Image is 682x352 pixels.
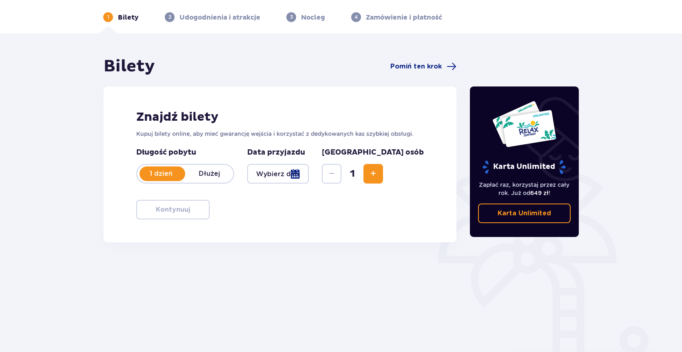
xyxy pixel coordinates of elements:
[290,13,293,21] p: 3
[366,13,442,22] p: Zamówienie i płatność
[322,164,341,184] button: Decrease
[478,181,571,197] p: Zapłać raz, korzystaj przez cały rok. Już od !
[354,13,358,21] p: 4
[530,190,549,196] span: 649 zł
[118,13,139,22] p: Bilety
[322,148,424,157] p: [GEOGRAPHIC_DATA] osób
[168,13,171,21] p: 2
[482,160,567,174] p: Karta Unlimited
[390,62,442,71] span: Pomiń ten krok
[478,204,571,223] a: Karta Unlimited
[136,130,424,138] p: Kupuj bilety online, aby mieć gwarancję wejścia i korzystać z dedykowanych kas szybkiej obsługi.
[301,13,325,22] p: Nocleg
[136,148,234,157] p: Długość pobytu
[136,200,210,219] button: Kontynuuj
[137,169,185,178] p: 1 dzień
[179,13,260,22] p: Udogodnienia i atrakcje
[104,56,155,77] h1: Bilety
[185,169,233,178] p: Dłużej
[107,13,109,21] p: 1
[343,168,362,180] span: 1
[498,209,551,218] p: Karta Unlimited
[363,164,383,184] button: Increase
[156,205,190,214] p: Kontynuuj
[390,62,456,71] a: Pomiń ten krok
[247,148,305,157] p: Data przyjazdu
[136,109,424,125] h2: Znajdź bilety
